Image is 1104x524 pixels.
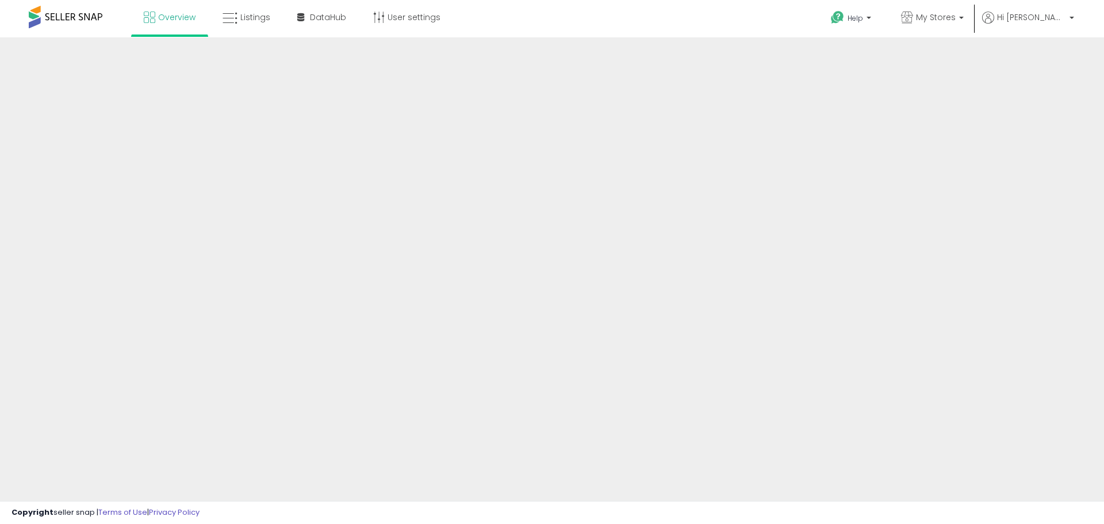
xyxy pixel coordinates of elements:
[830,10,845,25] i: Get Help
[11,507,200,518] div: seller snap | |
[158,12,195,23] span: Overview
[11,507,53,518] strong: Copyright
[240,12,270,23] span: Listings
[149,507,200,518] a: Privacy Policy
[982,12,1074,37] a: Hi [PERSON_NAME]
[98,507,147,518] a: Terms of Use
[916,12,956,23] span: My Stores
[822,2,883,37] a: Help
[310,12,346,23] span: DataHub
[848,13,863,23] span: Help
[997,12,1066,23] span: Hi [PERSON_NAME]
